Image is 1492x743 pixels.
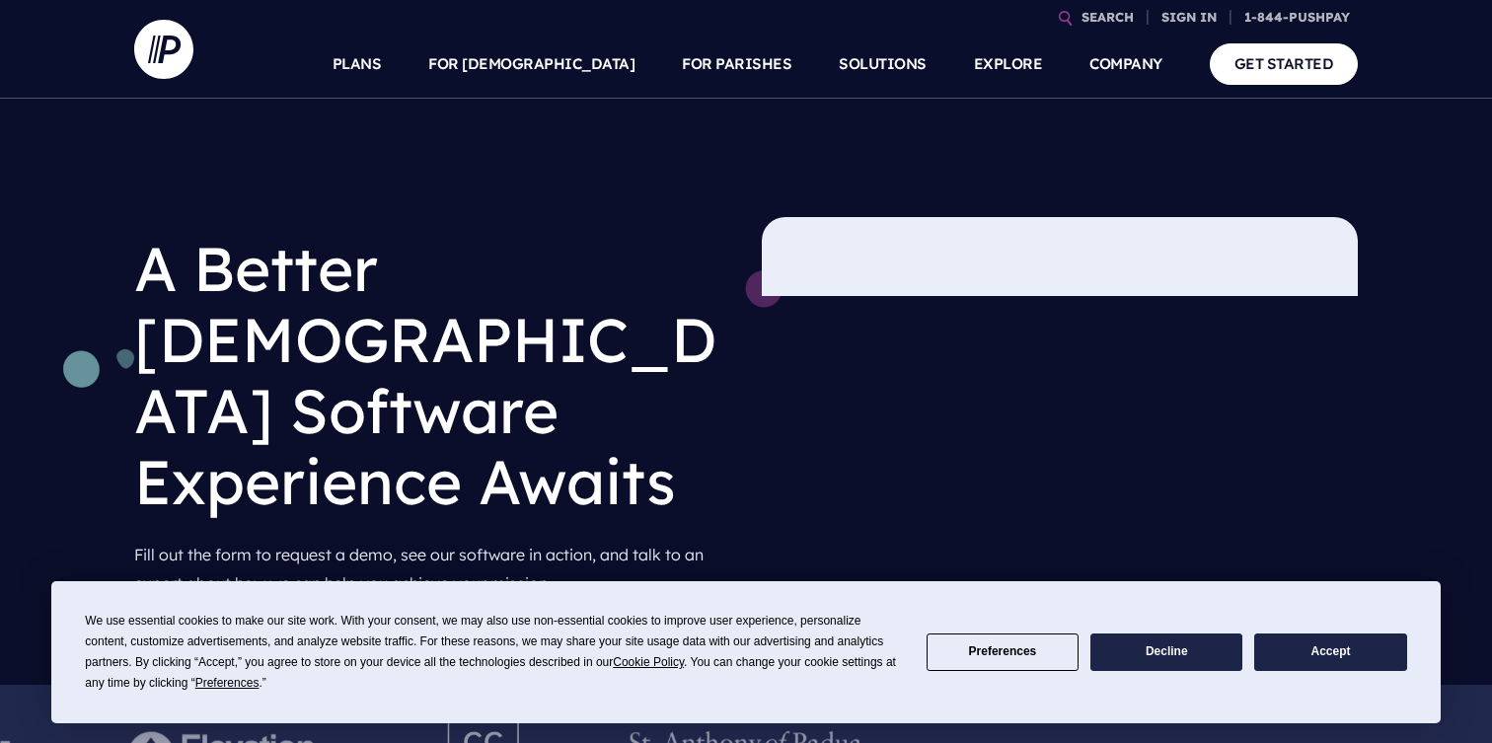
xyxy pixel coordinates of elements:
p: Fill out the form to request a demo, see our software in action, and talk to an expert about how ... [134,533,730,606]
a: GET STARTED [1210,43,1359,84]
span: Cookie Policy [613,655,684,669]
button: Preferences [927,633,1079,672]
a: COMPANY [1089,30,1162,99]
div: Cookie Consent Prompt [51,581,1441,723]
button: Accept [1254,633,1406,672]
a: PLANS [333,30,382,99]
span: Preferences [195,676,260,690]
a: SOLUTIONS [839,30,927,99]
h1: A Better [DEMOGRAPHIC_DATA] Software Experience Awaits [134,217,730,533]
a: FOR [DEMOGRAPHIC_DATA] [428,30,634,99]
a: EXPLORE [974,30,1043,99]
a: FOR PARISHES [682,30,791,99]
div: We use essential cookies to make our site work. With your consent, we may also use non-essential ... [85,611,902,694]
button: Decline [1090,633,1242,672]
